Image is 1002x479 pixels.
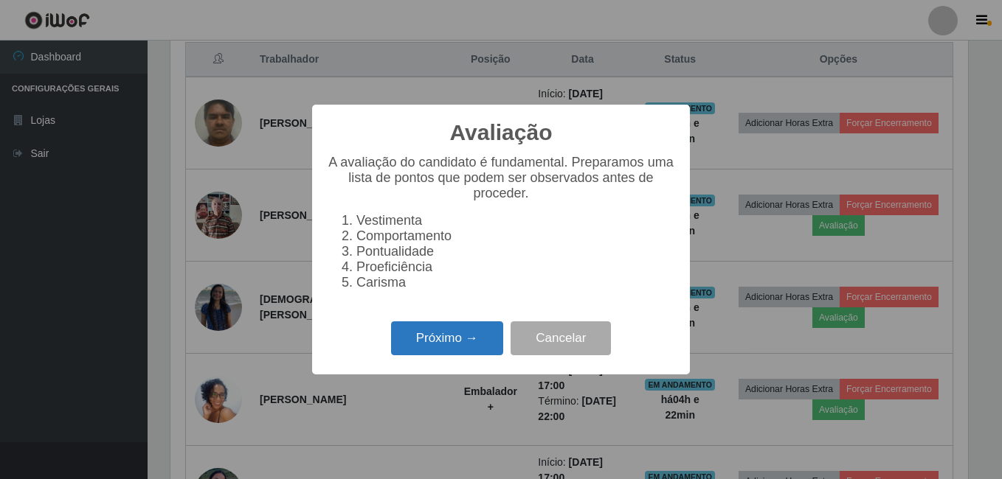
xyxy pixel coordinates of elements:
li: Proeficiência [356,259,675,275]
button: Próximo → [391,321,503,356]
li: Carisma [356,275,675,290]
li: Comportamento [356,228,675,244]
li: Vestimenta [356,213,675,228]
li: Pontualidade [356,244,675,259]
p: A avaliação do candidato é fundamental. Preparamos uma lista de pontos que podem ser observados a... [327,155,675,201]
h2: Avaliação [450,119,553,146]
button: Cancelar [511,321,611,356]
